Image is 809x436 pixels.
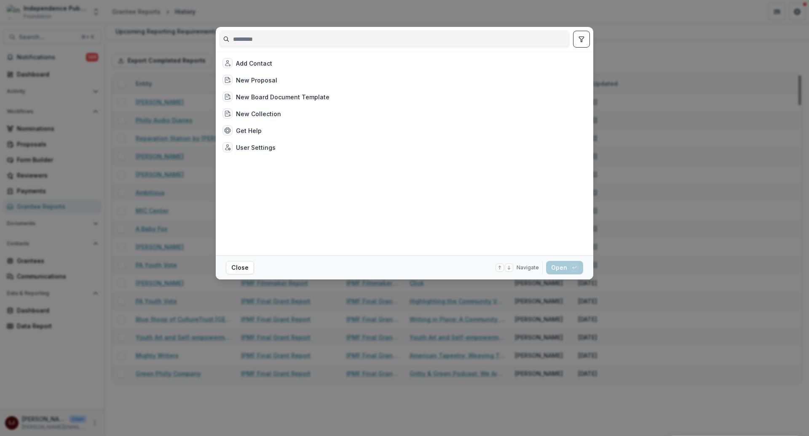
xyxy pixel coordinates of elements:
[236,93,329,101] div: New Board Document Template
[573,31,590,48] button: toggle filters
[546,261,583,274] button: Open
[236,109,281,118] div: New Collection
[517,264,539,271] span: Navigate
[236,59,272,68] div: Add Contact
[236,76,277,85] div: New Proposal
[236,143,276,152] div: User Settings
[236,126,262,135] div: Get Help
[226,261,254,274] button: Close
